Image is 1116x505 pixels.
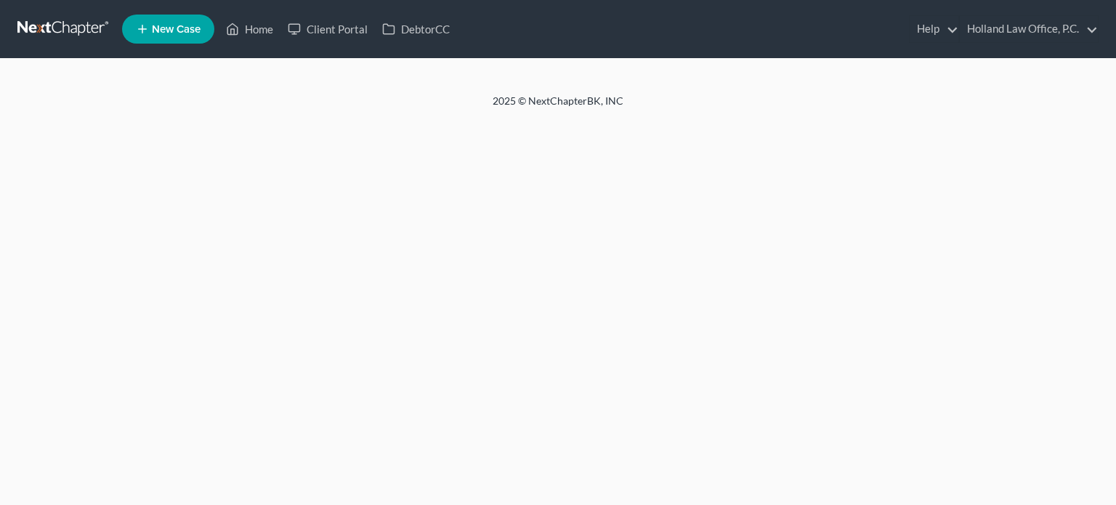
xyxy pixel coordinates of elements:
a: Client Portal [280,16,375,42]
new-legal-case-button: New Case [122,15,214,44]
a: Home [219,16,280,42]
a: Help [910,16,958,42]
a: Holland Law Office, P.C. [960,16,1098,42]
a: DebtorCC [375,16,457,42]
div: 2025 © NextChapterBK, INC [144,94,972,120]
